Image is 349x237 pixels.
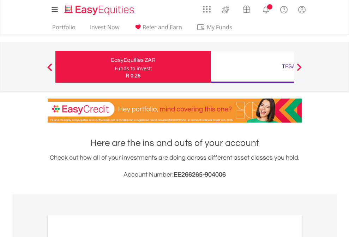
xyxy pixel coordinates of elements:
a: Notifications [257,2,275,16]
button: Previous [43,67,57,74]
span: My Funds [197,23,243,32]
a: Vouchers [236,2,257,15]
a: My Profile [293,2,311,17]
a: FAQ's and Support [275,2,293,16]
a: Portfolio [49,24,78,35]
img: vouchers-v2.svg [241,4,252,15]
h1: Here are the ins and outs of your account [48,137,302,149]
span: R 0.26 [126,72,140,79]
h3: Account Number: [48,170,302,180]
a: Home page [62,2,137,16]
div: EasyEquities ZAR [60,55,207,65]
img: grid-menu-icon.svg [203,5,211,13]
button: Next [292,67,306,74]
a: AppsGrid [198,2,215,13]
img: EasyCredit Promotion Banner [48,99,302,123]
div: Check out how all of your investments are doing across different asset classes you hold. [48,153,302,180]
div: Funds to invest: [115,65,152,72]
span: EE266265-904006 [174,171,226,178]
a: Invest Now [87,24,122,35]
img: thrive-v2.svg [220,4,231,15]
span: Refer and Earn [143,23,182,31]
img: EasyEquities_Logo.png [63,4,137,16]
a: Refer and Earn [131,24,185,35]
